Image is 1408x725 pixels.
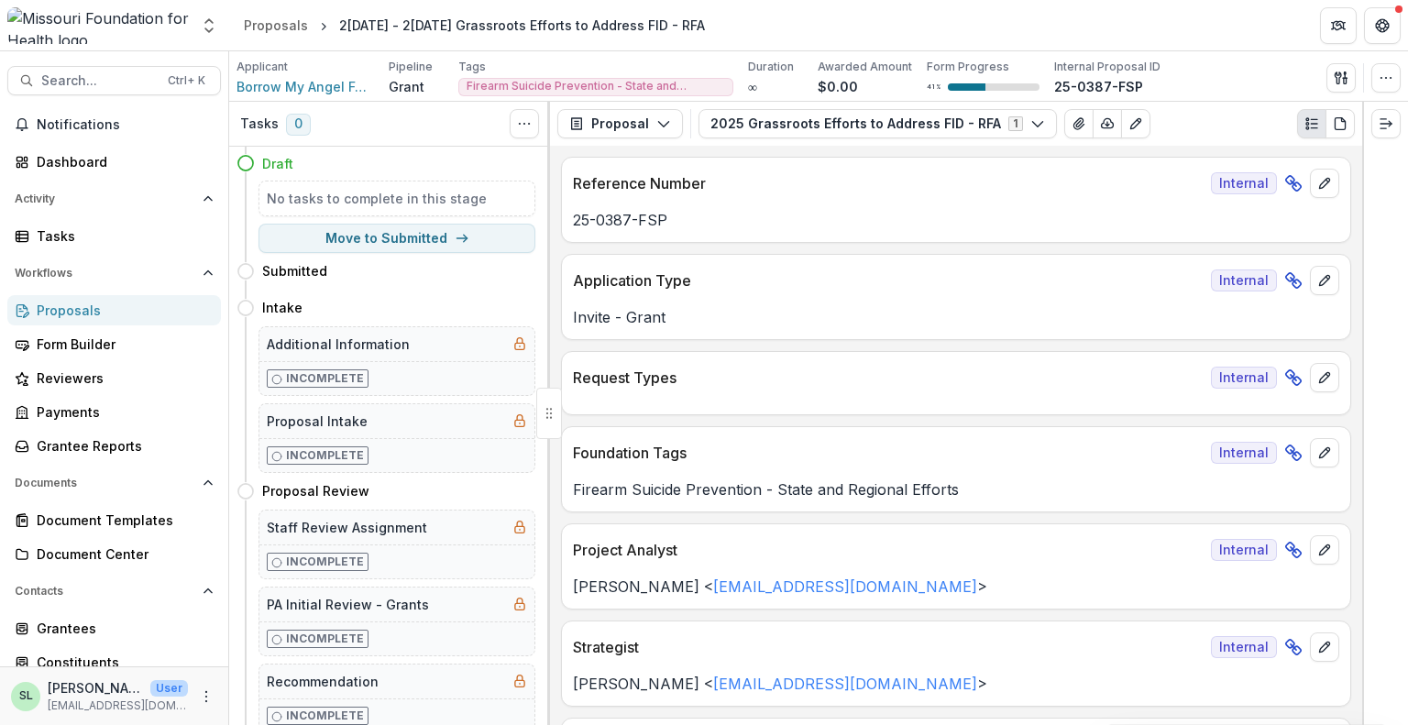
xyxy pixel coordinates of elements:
[698,109,1057,138] button: 2025 Grassroots Efforts to Address FID - RFA1
[7,184,221,214] button: Open Activity
[573,636,1204,658] p: Strategist
[1320,7,1357,44] button: Partners
[1310,438,1339,467] button: edit
[236,77,374,96] a: Borrow My Angel Foundation
[37,619,206,638] div: Grantees
[1310,266,1339,295] button: edit
[573,367,1204,389] p: Request Types
[573,539,1204,561] p: Project Analyst
[1297,109,1326,138] button: Plaintext view
[286,631,364,647] p: Incomplete
[7,66,221,95] button: Search...
[713,577,977,596] a: [EMAIL_ADDRESS][DOMAIN_NAME]
[573,306,1339,328] p: Invite - Grant
[15,267,195,280] span: Workflows
[236,12,315,38] a: Proposals
[573,673,1339,695] p: [PERSON_NAME] < >
[1371,109,1401,138] button: Expand right
[7,110,221,139] button: Notifications
[7,539,221,569] a: Document Center
[240,116,279,132] h3: Tasks
[818,59,912,75] p: Awarded Amount
[1211,269,1277,291] span: Internal
[286,114,311,136] span: 0
[196,7,222,44] button: Open entity switcher
[927,59,1009,75] p: Form Progress
[7,647,221,677] a: Constituents
[267,335,410,354] h5: Additional Information
[164,71,209,91] div: Ctrl + K
[267,595,429,614] h5: PA Initial Review - Grants
[1121,109,1150,138] button: Edit as form
[195,686,217,708] button: More
[150,680,188,697] p: User
[7,505,221,535] a: Document Templates
[1211,636,1277,658] span: Internal
[7,221,221,251] a: Tasks
[458,59,486,75] p: Tags
[37,402,206,422] div: Payments
[236,12,712,38] nav: breadcrumb
[236,59,288,75] p: Applicant
[37,335,206,354] div: Form Builder
[818,77,858,96] p: $0.00
[1054,59,1160,75] p: Internal Proposal ID
[557,109,683,138] button: Proposal
[267,518,427,537] h5: Staff Review Assignment
[1211,539,1277,561] span: Internal
[1211,367,1277,389] span: Internal
[7,258,221,288] button: Open Workflows
[7,7,189,44] img: Missouri Foundation for Health logo
[15,585,195,598] span: Contacts
[267,672,379,691] h5: Recommendation
[927,81,940,93] p: 41 %
[37,368,206,388] div: Reviewers
[15,192,195,205] span: Activity
[286,708,364,724] p: Incomplete
[1310,632,1339,662] button: edit
[267,412,368,431] h5: Proposal Intake
[37,436,206,456] div: Grantee Reports
[573,269,1204,291] p: Application Type
[389,77,424,96] p: Grant
[19,690,33,702] div: Sada Lindsey
[7,147,221,177] a: Dashboard
[573,209,1339,231] p: 25-0387-FSP
[1310,169,1339,198] button: edit
[37,226,206,246] div: Tasks
[48,678,143,698] p: [PERSON_NAME]
[7,577,221,606] button: Open Contacts
[286,370,364,387] p: Incomplete
[7,329,221,359] a: Form Builder
[37,544,206,564] div: Document Center
[7,295,221,325] a: Proposals
[37,511,206,530] div: Document Templates
[267,189,527,208] h5: No tasks to complete in this stage
[573,478,1339,500] p: Firearm Suicide Prevention - State and Regional Efforts
[37,301,206,320] div: Proposals
[286,447,364,464] p: Incomplete
[1310,535,1339,565] button: edit
[7,431,221,461] a: Grantee Reports
[37,152,206,171] div: Dashboard
[1310,363,1339,392] button: edit
[7,468,221,498] button: Open Documents
[573,442,1204,464] p: Foundation Tags
[1211,442,1277,464] span: Internal
[37,653,206,672] div: Constituents
[15,477,195,489] span: Documents
[41,73,157,89] span: Search...
[1211,172,1277,194] span: Internal
[748,59,794,75] p: Duration
[7,397,221,427] a: Payments
[1064,109,1094,138] button: View Attached Files
[262,154,293,173] h4: Draft
[573,172,1204,194] p: Reference Number
[262,261,327,280] h4: Submitted
[258,224,535,253] button: Move to Submitted
[286,554,364,570] p: Incomplete
[7,613,221,643] a: Grantees
[339,16,705,35] div: 2[DATE] - 2[DATE] Grassroots Efforts to Address FID - RFA
[262,298,302,317] h4: Intake
[244,16,308,35] div: Proposals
